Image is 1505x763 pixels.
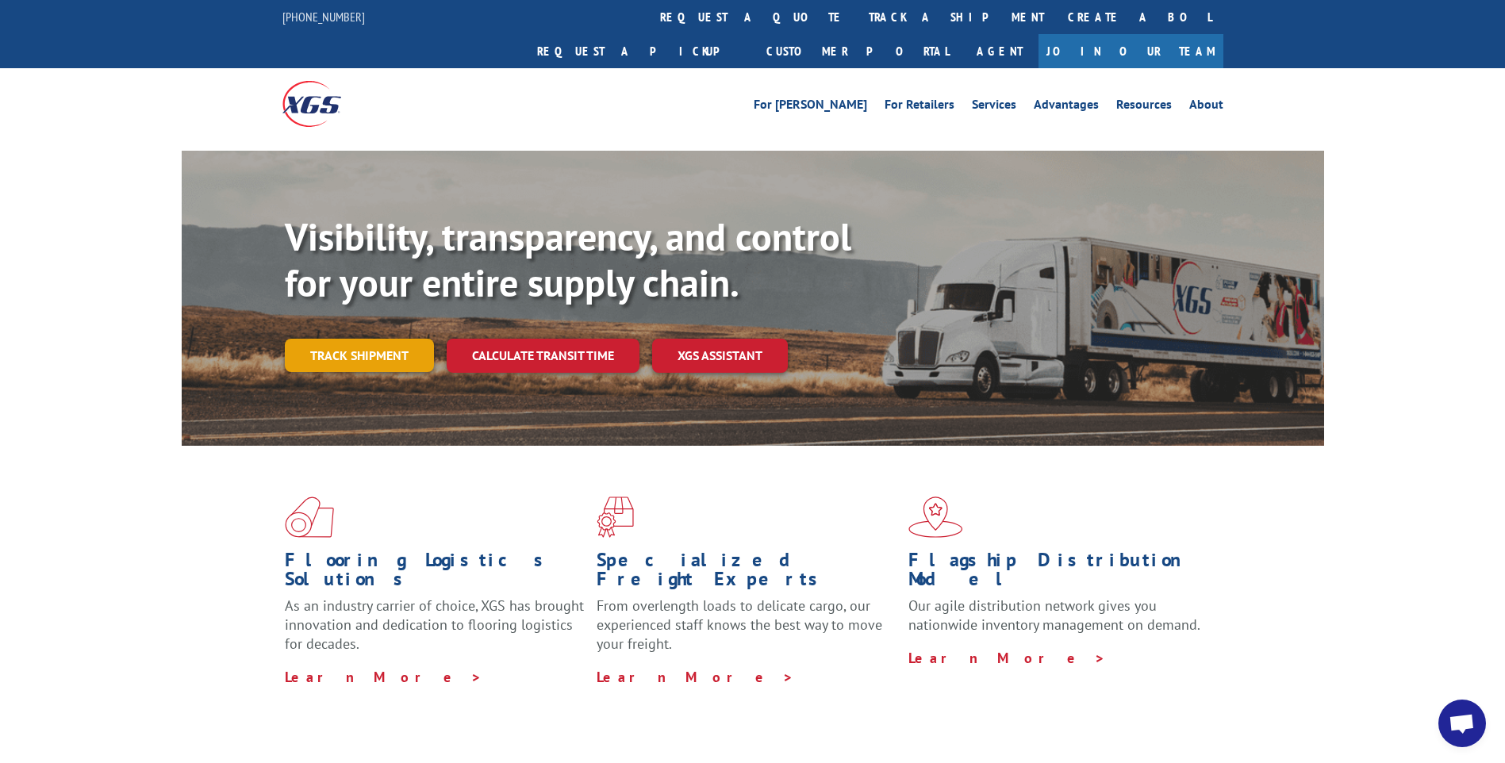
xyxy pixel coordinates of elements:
a: Learn More > [285,668,482,686]
span: Our agile distribution network gives you nationwide inventory management on demand. [908,596,1200,634]
img: xgs-icon-focused-on-flooring-red [597,497,634,538]
a: Customer Portal [754,34,961,68]
div: Open chat [1438,700,1486,747]
h1: Flooring Logistics Solutions [285,550,585,596]
img: xgs-icon-flagship-distribution-model-red [908,497,963,538]
span: As an industry carrier of choice, XGS has brought innovation and dedication to flooring logistics... [285,596,584,653]
a: Learn More > [597,668,794,686]
a: About [1189,98,1223,116]
p: From overlength loads to delicate cargo, our experienced staff knows the best way to move your fr... [597,596,896,667]
a: For Retailers [885,98,954,116]
a: [PHONE_NUMBER] [282,9,365,25]
a: XGS ASSISTANT [652,339,788,373]
b: Visibility, transparency, and control for your entire supply chain. [285,212,851,307]
a: Track shipment [285,339,434,372]
h1: Flagship Distribution Model [908,550,1208,596]
a: Agent [961,34,1039,68]
a: For [PERSON_NAME] [754,98,867,116]
a: Learn More > [908,649,1106,667]
a: Resources [1116,98,1172,116]
h1: Specialized Freight Experts [597,550,896,596]
a: Services [972,98,1016,116]
img: xgs-icon-total-supply-chain-intelligence-red [285,497,334,538]
a: Calculate transit time [447,339,639,373]
a: Request a pickup [525,34,754,68]
a: Join Our Team [1039,34,1223,68]
a: Advantages [1034,98,1099,116]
